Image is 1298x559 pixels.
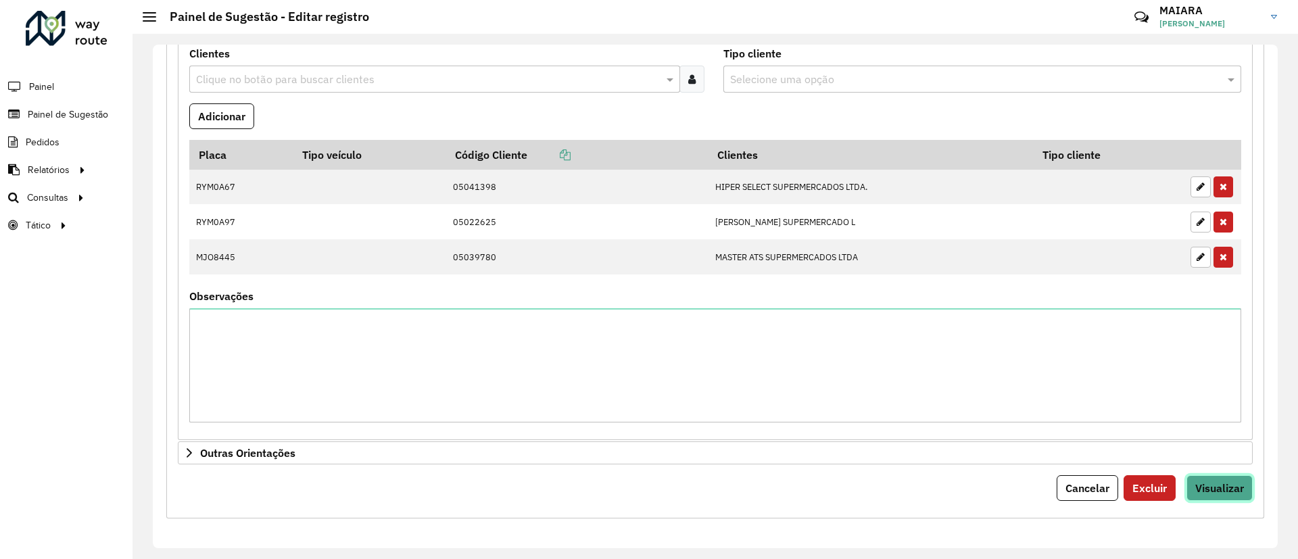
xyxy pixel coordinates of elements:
[189,45,230,62] label: Clientes
[1159,4,1261,17] h3: MAIARA
[1065,481,1109,495] span: Cancelar
[178,441,1253,464] a: Outras Orientações
[446,140,708,169] th: Código Cliente
[1132,481,1167,495] span: Excluir
[708,169,1033,204] td: HIPER SELECT SUPERMERCADOS LTDA.
[28,163,70,177] span: Relatórios
[26,218,51,233] span: Tático
[189,288,254,304] label: Observações
[189,239,293,274] td: MJO8445
[293,140,446,169] th: Tipo veículo
[1186,475,1253,501] button: Visualizar
[29,80,54,94] span: Painel
[1124,475,1176,501] button: Excluir
[26,135,59,149] span: Pedidos
[527,148,571,162] a: Copiar
[1034,140,1184,169] th: Tipo cliente
[189,140,293,169] th: Placa
[1195,481,1244,495] span: Visualizar
[189,103,254,129] button: Adicionar
[28,107,108,122] span: Painel de Sugestão
[723,45,782,62] label: Tipo cliente
[1057,475,1118,501] button: Cancelar
[189,169,293,204] td: RYM0A67
[189,204,293,239] td: RYM0A97
[708,239,1033,274] td: MASTER ATS SUPERMERCADOS LTDA
[1127,3,1156,32] a: Contato Rápido
[156,9,369,24] h2: Painel de Sugestão - Editar registro
[1159,18,1261,30] span: [PERSON_NAME]
[446,169,708,204] td: 05041398
[446,239,708,274] td: 05039780
[200,447,295,458] span: Outras Orientações
[708,140,1033,169] th: Clientes
[446,204,708,239] td: 05022625
[708,204,1033,239] td: [PERSON_NAME] SUPERMERCADO L
[27,191,68,205] span: Consultas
